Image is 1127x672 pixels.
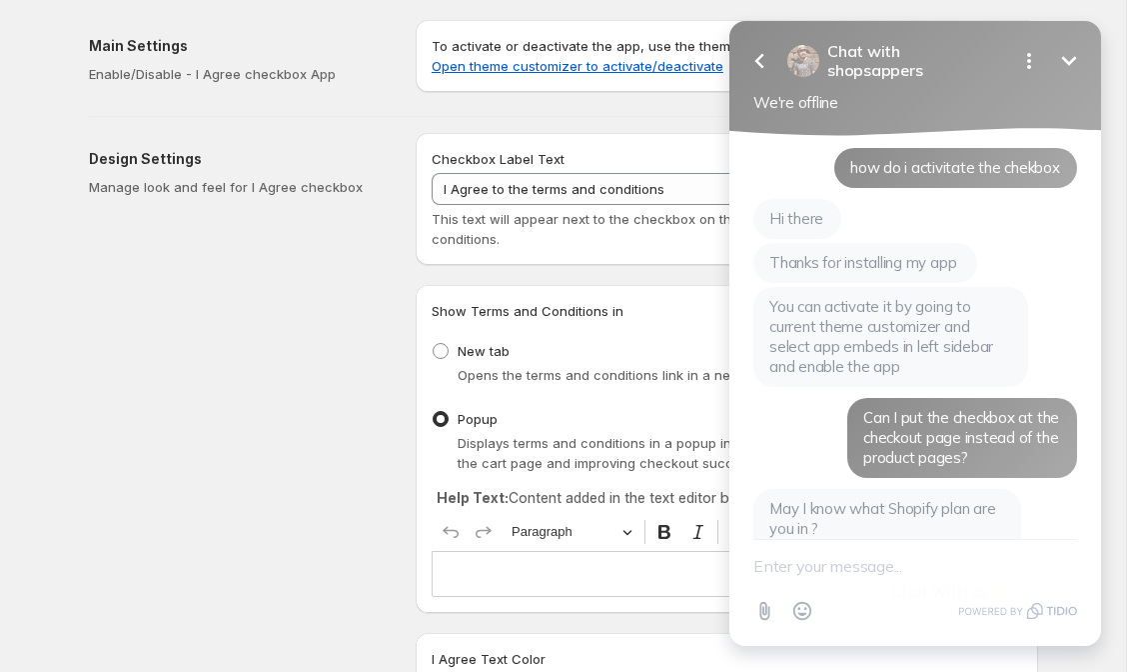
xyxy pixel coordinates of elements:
[89,177,384,197] p: Manage look and feel for I Agree checkbox
[306,41,346,81] button: Open options
[124,42,298,80] h2: shopsappers
[432,513,1022,551] div: Editor toolbar
[432,151,564,167] span: Checkbox Label Text
[89,36,384,56] h2: Main Settings
[346,41,386,81] button: Minimize
[512,520,615,544] span: Paragraph
[66,209,120,228] span: Hi there
[89,149,384,169] h2: Design Settings
[458,367,928,383] span: Opens the terms and conditions link in a new tab/page instead of a popup.
[188,580,309,601] span: Chat with us
[66,297,290,376] span: You can activate it by going to current theme customizer and select app embeds in left sidebar an...
[432,551,1022,596] div: Editor editing area: main. Press ⌥0 for help.
[437,488,1017,508] p: Content added in the text editor below will appear in the popup.
[66,499,298,578] span: May I know what Shopify plan are you in ? We can add any UI only if the shop is in plus plan
[50,93,135,112] span: We're offline
[50,540,374,592] textarea: New message
[89,64,384,84] p: Enable/Disable - I Agree checkbox App
[432,211,970,247] span: This text will appear next to the checkbox on the storefront for agreeing to terms and conditions.
[432,58,723,74] a: Open theme customizer to activate/deactivate
[432,303,623,319] span: Show Terms and Conditions in
[458,343,510,359] span: New tab
[66,253,253,272] span: Thanks for installing my app
[173,569,324,611] button: Chat with us👋
[124,42,298,61] span: Chat with
[432,649,546,669] label: I Agree Text Color
[147,158,357,177] span: how do i activitate the chekbox
[458,411,498,427] span: Popup
[160,408,356,467] span: Can I put the checkbox at the checkout page instead of the product pages?
[42,592,80,630] button: Attach file button
[503,517,640,548] button: Paragraph, Heading
[437,489,509,506] strong: Help Text:
[432,36,1022,76] p: To activate or deactivate the app, use the theme customizer.
[287,582,307,602] img: 👋
[458,435,1010,471] span: Displays terms and conditions in a popup instead of a new page, keeping customers on the cart pag...
[255,599,374,623] a: Powered by Tidio.
[80,592,118,630] button: Open Emoji picker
